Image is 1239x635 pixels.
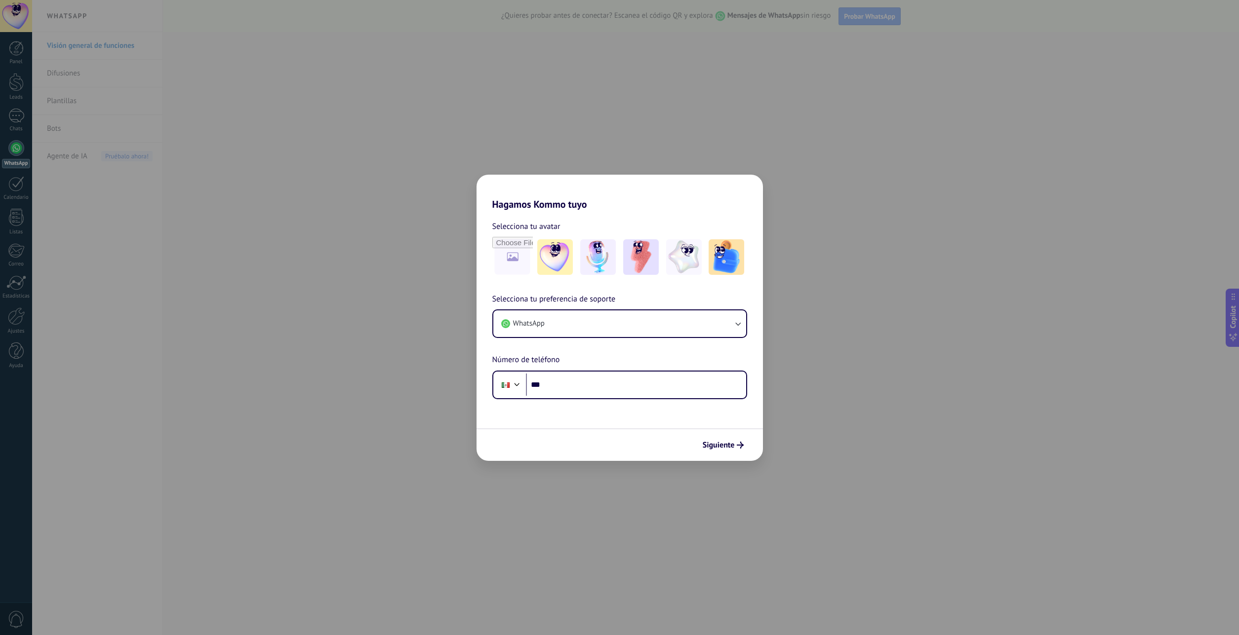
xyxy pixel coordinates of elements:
[703,442,735,448] span: Siguiente
[709,239,744,275] img: -5.jpeg
[493,310,746,337] button: WhatsApp
[666,239,702,275] img: -4.jpeg
[492,293,616,306] span: Selecciona tu preferencia de soporte
[580,239,616,275] img: -2.jpeg
[623,239,659,275] img: -3.jpeg
[513,319,545,329] span: WhatsApp
[492,220,560,233] span: Selecciona tu avatar
[496,374,515,395] div: Mexico: + 52
[537,239,573,275] img: -1.jpeg
[492,354,560,367] span: Número de teléfono
[477,175,763,210] h2: Hagamos Kommo tuyo
[698,437,748,453] button: Siguiente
